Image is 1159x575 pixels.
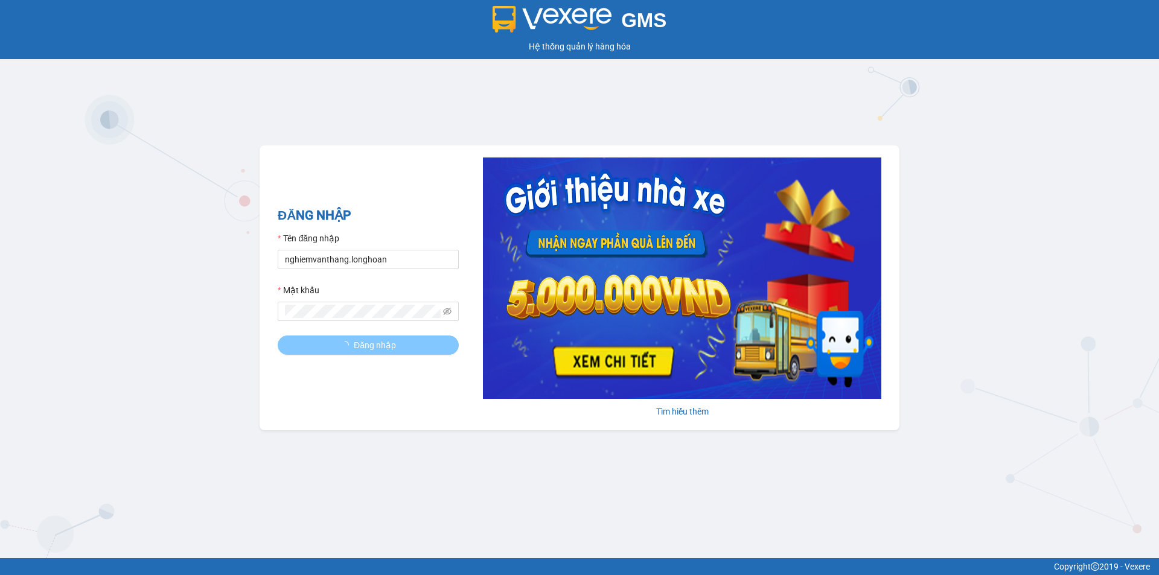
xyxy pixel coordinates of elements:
[493,18,667,28] a: GMS
[278,250,459,269] input: Tên đăng nhập
[278,232,339,245] label: Tên đăng nhập
[1091,562,1099,571] span: copyright
[621,9,666,31] span: GMS
[443,307,452,316] span: eye-invisible
[354,338,396,352] span: Đăng nhập
[278,335,459,355] button: Đăng nhập
[340,341,354,349] span: loading
[3,40,1156,53] div: Hệ thống quản lý hàng hóa
[483,405,881,418] div: Tìm hiểu thêm
[9,560,1150,573] div: Copyright 2019 - Vexere
[285,305,441,318] input: Mật khẩu
[278,284,319,297] label: Mật khẩu
[483,157,881,399] img: banner-0
[278,206,459,226] h2: ĐĂNG NHẬP
[493,6,612,33] img: logo 2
